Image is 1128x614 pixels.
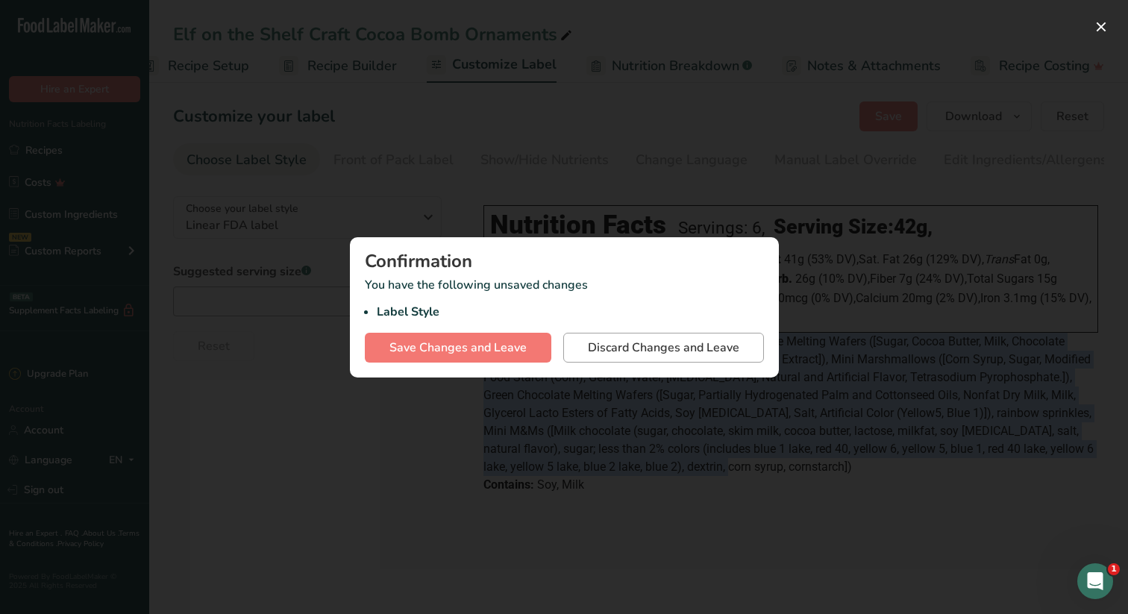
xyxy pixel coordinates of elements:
div: Confirmation [365,252,764,270]
span: Discard Changes and Leave [588,339,739,357]
button: Discard Changes and Leave [563,333,764,363]
p: You have the following unsaved changes [365,276,764,321]
button: Save Changes and Leave [365,333,551,363]
span: Save Changes and Leave [389,339,527,357]
iframe: Intercom live chat [1077,563,1113,599]
li: Label Style [377,303,764,321]
span: 1 [1108,563,1120,575]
